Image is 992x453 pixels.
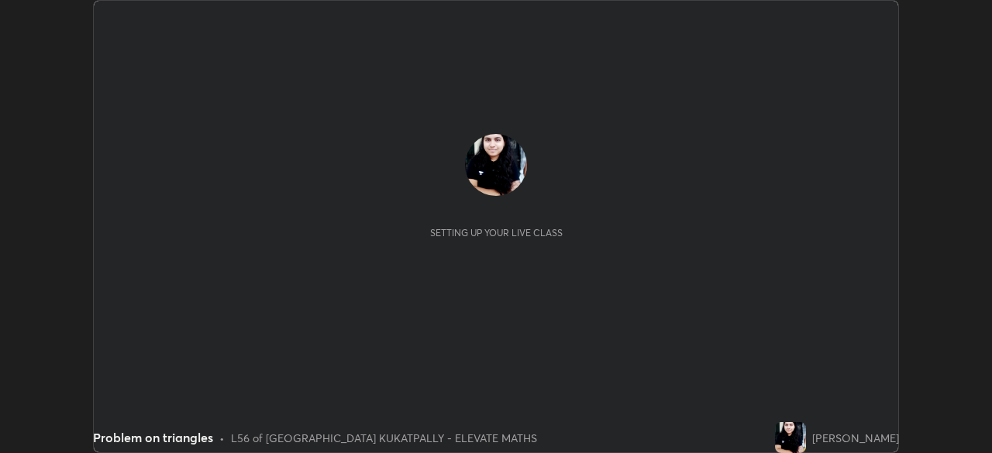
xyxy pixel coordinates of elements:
div: [PERSON_NAME] [812,430,899,446]
img: 20db9d67ee844b55997d8ca4957995ac.jpg [465,134,527,196]
div: Problem on triangles [93,428,213,447]
img: 20db9d67ee844b55997d8ca4957995ac.jpg [775,422,806,453]
div: L56 of [GEOGRAPHIC_DATA] KUKATPALLY - ELEVATE MATHS [231,430,537,446]
div: • [219,430,225,446]
div: Setting up your live class [430,227,563,239]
